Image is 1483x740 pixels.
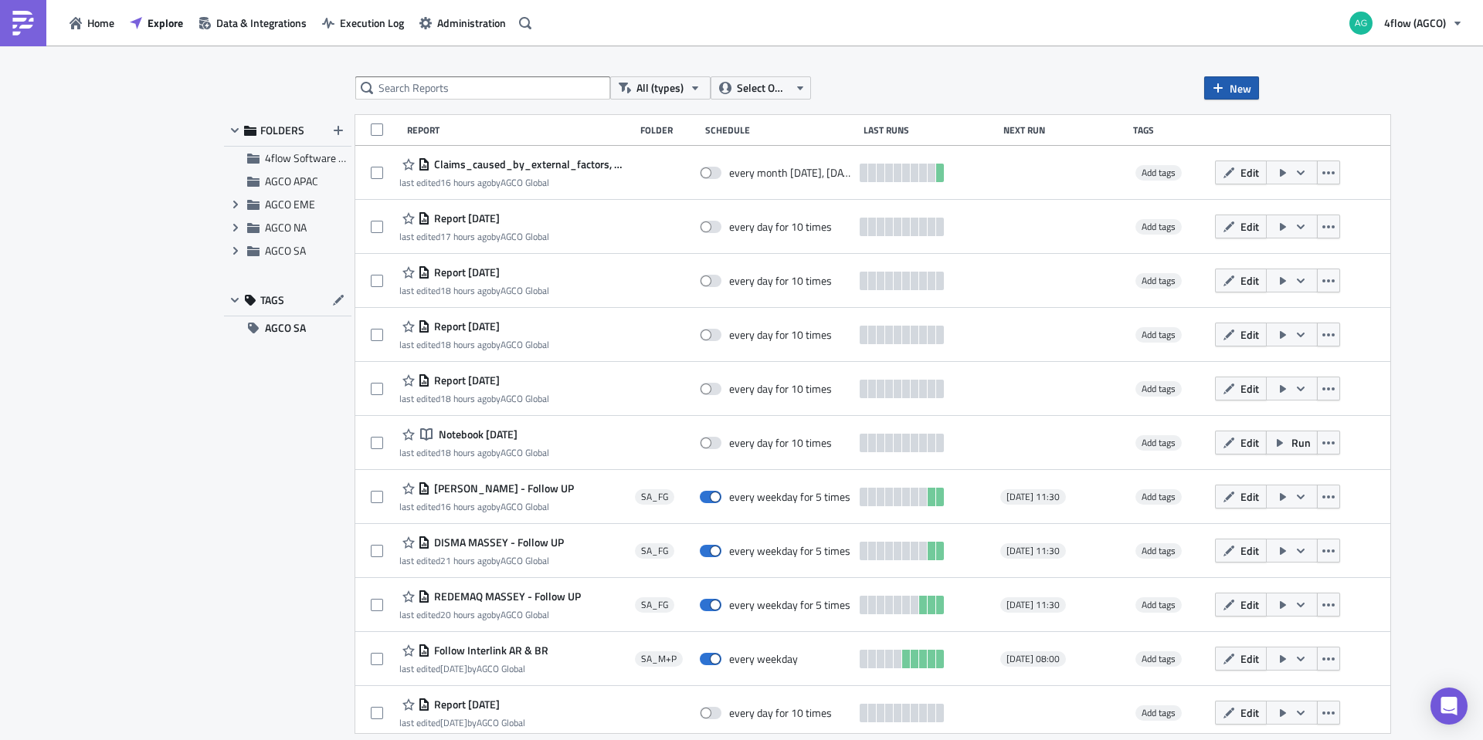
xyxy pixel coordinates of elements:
[216,15,307,31] span: Data & Integrations
[1240,596,1259,613] span: Edit
[1430,688,1468,725] div: Open Intercom Messenger
[1142,273,1176,288] span: Add tags
[1348,10,1374,36] img: Avatar
[399,609,581,620] div: last edited by AGCO Global
[191,11,314,35] button: Data & Integrations
[641,599,668,611] span: SA_FG
[1230,80,1251,96] span: New
[440,391,491,406] time: 2025-08-26T18:38:41Z
[1142,381,1176,396] span: Add tags
[1291,434,1311,451] span: Run
[1135,543,1182,559] span: Add tags
[1240,650,1259,667] span: Edit
[729,652,798,666] div: every weekday
[729,220,832,234] div: every day for 10 times
[1006,491,1060,503] span: [DATE] 11:30
[265,150,360,166] span: 4flow Software KAM
[440,553,491,568] time: 2025-08-26T16:00:42Z
[122,11,191,35] a: Explore
[1215,485,1267,509] button: Edit
[430,373,500,387] span: Report 2025-08-26
[1135,219,1182,235] span: Add tags
[399,231,549,242] div: last edited by AGCO Global
[399,663,548,674] div: last edited by AGCO Global
[729,544,850,558] div: every weekday for 5 times
[729,436,832,450] div: every day for 10 times
[1135,165,1182,181] span: Add tags
[729,706,832,720] div: every day for 10 times
[1135,273,1182,289] span: Add tags
[265,173,318,189] span: AGCO APAC
[1135,489,1182,505] span: Add tags
[1003,124,1126,136] div: Next Run
[729,166,852,180] div: every month on Monday, Tuesday, Wednesday, Thursday, Friday, Saturday, Sunday for 10 times
[1240,542,1259,559] span: Edit
[1340,6,1471,40] button: 4flow (AGCO)
[1215,539,1267,563] button: Edit
[1240,705,1259,721] span: Edit
[636,79,684,96] span: All (types)
[1006,653,1060,665] span: [DATE] 08:00
[399,447,549,458] div: last edited by AGCO Global
[224,316,351,340] button: AGCO SA
[1135,327,1182,343] span: Add tags
[1240,380,1259,397] span: Edit
[1215,701,1267,725] button: Edit
[705,124,856,136] div: Schedule
[412,11,514,35] button: Administration
[1142,489,1176,504] span: Add tags
[1142,705,1176,720] span: Add tags
[1240,164,1259,181] span: Edit
[729,328,832,342] div: every day for 10 times
[729,382,832,396] div: every day for 10 times
[399,717,525,728] div: last edited by AGCO Global
[265,316,306,340] span: AGCO SA
[1240,434,1259,451] span: Edit
[340,15,404,31] span: Execution Log
[430,157,627,171] span: Claims_caused_by_external_factors, monthly (in progress)
[737,79,789,96] span: Select Owner
[440,607,491,622] time: 2025-08-26T16:33:56Z
[148,15,183,31] span: Explore
[430,698,500,711] span: Report 2025-08-13
[62,11,122,35] button: Home
[430,590,581,603] span: REDEMAQ MASSEY - Follow UP
[1006,545,1060,557] span: [DATE] 11:30
[1135,651,1182,667] span: Add tags
[435,427,518,441] span: Notebook 2025-08-26
[1240,218,1259,235] span: Edit
[1135,381,1182,397] span: Add tags
[1215,593,1267,617] button: Edit
[440,229,491,244] time: 2025-08-26T19:41:45Z
[640,124,697,136] div: Folder
[440,337,491,352] time: 2025-08-26T19:01:27Z
[1142,435,1176,450] span: Add tags
[355,76,610,100] input: Search Reports
[440,715,467,730] time: 2025-08-13T14:49:17Z
[314,11,412,35] button: Execution Log
[641,491,668,503] span: SA_FG
[1240,272,1259,289] span: Edit
[265,219,307,235] span: AGCO NA
[440,283,491,298] time: 2025-08-26T19:02:44Z
[399,177,627,188] div: last edited by AGCO Global
[1215,161,1267,184] button: Edit
[1240,326,1259,343] span: Edit
[1135,435,1182,451] span: Add tags
[260,293,284,307] span: TAGS
[1135,597,1182,613] span: Add tags
[1142,597,1176,612] span: Add tags
[440,499,491,514] time: 2025-08-26T20:05:47Z
[399,555,564,566] div: last edited by AGCO Global
[1142,651,1176,666] span: Add tags
[1142,543,1176,558] span: Add tags
[711,76,811,100] button: Select Owner
[1142,219,1176,234] span: Add tags
[1215,647,1267,671] button: Edit
[1215,431,1267,454] button: Edit
[399,339,549,350] div: last edited by AGCO Global
[265,196,315,212] span: AGCO EME
[430,644,548,657] span: Follow Interlink AR & BR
